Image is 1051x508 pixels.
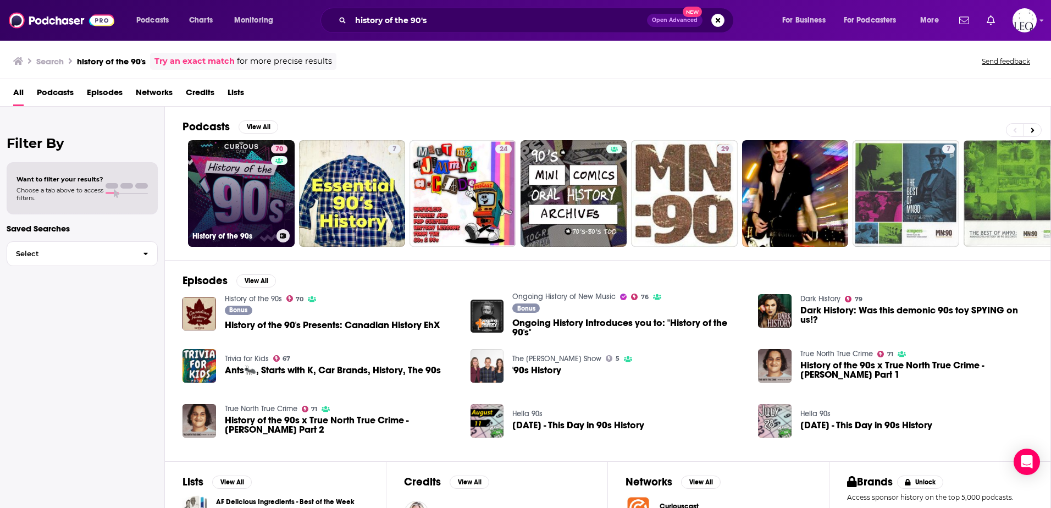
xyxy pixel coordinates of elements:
[495,145,512,153] a: 24
[404,475,489,489] a: CreditsView All
[7,241,158,266] button: Select
[302,406,318,412] a: 71
[1013,8,1037,32] span: Logged in as LeoPR
[606,355,619,362] a: 5
[837,12,912,29] button: open menu
[351,12,647,29] input: Search podcasts, credits, & more...
[631,140,738,247] a: 29
[517,305,535,312] span: Bonus
[947,144,950,155] span: 7
[512,318,745,337] span: Ongoing History Introduces you to: "History of the 90's"
[800,421,932,430] span: [DATE] - This Day in 90s History
[647,14,702,27] button: Open AdvancedNew
[410,140,516,247] a: 24
[212,476,252,489] button: View All
[225,416,457,434] a: History of the 90s x True North True Crime - Reena Virk Part 2
[775,12,839,29] button: open menu
[9,10,114,31] img: Podchaser - Follow, Share and Rate Podcasts
[845,296,862,302] a: 79
[182,349,216,383] img: Ants🐜, Starts with K, Car Brands, History, The 90s
[182,274,276,288] a: EpisodesView All
[471,404,504,438] a: August 11 - This Day in 90s History
[512,354,601,363] a: The Tommy Show
[228,84,244,106] a: Lists
[136,13,169,28] span: Podcasts
[471,300,504,333] img: Ongoing History Introduces you to: "History of the 90's"
[404,475,441,489] h2: Credits
[844,13,897,28] span: For Podcasters
[236,274,276,288] button: View All
[331,8,744,33] div: Search podcasts, credits, & more...
[978,57,1033,66] button: Send feedback
[847,475,893,489] h2: Brands
[234,13,273,28] span: Monitoring
[758,404,792,438] img: July 28 - This Day in 90s History
[800,361,1033,379] span: History of the 90s x True North True Crime - [PERSON_NAME] Part 1
[182,475,203,489] h2: Lists
[512,366,561,375] span: '90s History
[13,84,24,106] a: All
[225,366,441,375] a: Ants🐜, Starts with K, Car Brands, History, The 90s
[311,407,317,412] span: 71
[16,175,103,183] span: Want to filter your results?
[136,84,173,106] a: Networks
[225,354,269,363] a: Trivia for Kids
[681,476,721,489] button: View All
[721,144,729,155] span: 29
[77,56,146,67] h3: history of the 90's
[129,12,183,29] button: open menu
[37,84,74,106] span: Podcasts
[758,349,792,383] a: History of the 90s x True North True Crime - Reena Virk Part 1
[626,475,672,489] h2: Networks
[192,231,272,241] h3: History of the 90s
[271,145,287,153] a: 70
[920,13,939,28] span: More
[450,476,489,489] button: View All
[626,475,721,489] a: NetworksView All
[717,145,733,153] a: 29
[1013,8,1037,32] button: Show profile menu
[182,297,216,330] a: History of the 90's Presents: Canadian History EhX
[877,351,893,357] a: 71
[182,404,216,438] img: History of the 90s x True North True Crime - Reena Virk Part 2
[229,307,247,313] span: Bonus
[186,84,214,106] a: Credits
[800,361,1033,379] a: History of the 90s x True North True Crime - Reena Virk Part 1
[36,56,64,67] h3: Search
[800,421,932,430] a: July 28 - This Day in 90s History
[955,11,973,30] a: Show notifications dropdown
[392,144,396,155] span: 7
[388,145,401,153] a: 7
[847,493,1033,501] p: Access sponsor history on the top 5,000 podcasts.
[853,140,959,247] a: 7
[182,274,228,288] h2: Episodes
[512,421,644,430] span: [DATE] - This Day in 90s History
[225,321,440,330] span: History of the 90's Presents: Canadian History EhX
[683,7,702,17] span: New
[631,294,649,300] a: 76
[283,356,290,361] span: 67
[800,306,1033,324] a: Dark History: Was this demonic 90s toy SPYING on us!?
[182,120,278,134] a: PodcastsView All
[225,416,457,434] span: History of the 90s x True North True Crime - [PERSON_NAME] Part 2
[800,294,840,303] a: Dark History
[641,295,649,300] span: 76
[1014,449,1040,475] div: Open Intercom Messenger
[225,404,297,413] a: True North True Crime
[471,349,504,383] img: '90s History
[758,294,792,328] img: Dark History: Was this demonic 90s toy SPYING on us!?
[87,84,123,106] span: Episodes
[982,11,999,30] a: Show notifications dropdown
[855,297,862,302] span: 79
